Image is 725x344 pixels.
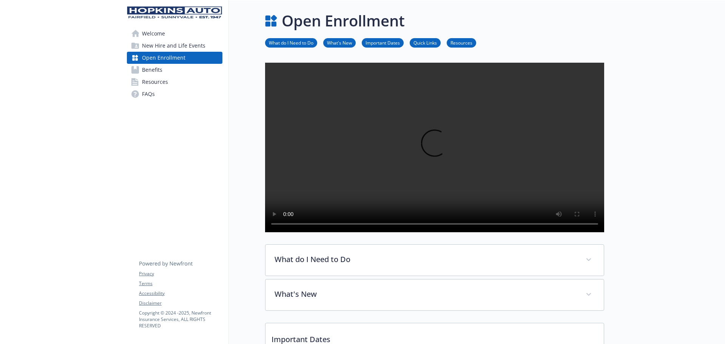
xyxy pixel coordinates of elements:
[410,39,441,46] a: Quick Links
[265,245,604,276] div: What do I Need to Do
[142,88,155,100] span: FAQs
[265,279,604,310] div: What's New
[142,52,185,64] span: Open Enrollment
[447,39,476,46] a: Resources
[127,40,222,52] a: New Hire and Life Events
[127,88,222,100] a: FAQs
[139,300,222,307] a: Disclaimer
[142,64,162,76] span: Benefits
[127,64,222,76] a: Benefits
[275,254,577,265] p: What do I Need to Do
[142,40,205,52] span: New Hire and Life Events
[282,9,405,32] h1: Open Enrollment
[275,288,577,300] p: What's New
[142,76,168,88] span: Resources
[265,39,317,46] a: What do I Need to Do
[139,310,222,329] p: Copyright © 2024 - 2025 , Newfront Insurance Services, ALL RIGHTS RESERVED
[127,76,222,88] a: Resources
[139,280,222,287] a: Terms
[362,39,404,46] a: Important Dates
[139,290,222,297] a: Accessibility
[323,39,356,46] a: What's New
[139,270,222,277] a: Privacy
[142,28,165,40] span: Welcome
[127,28,222,40] a: Welcome
[127,52,222,64] a: Open Enrollment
